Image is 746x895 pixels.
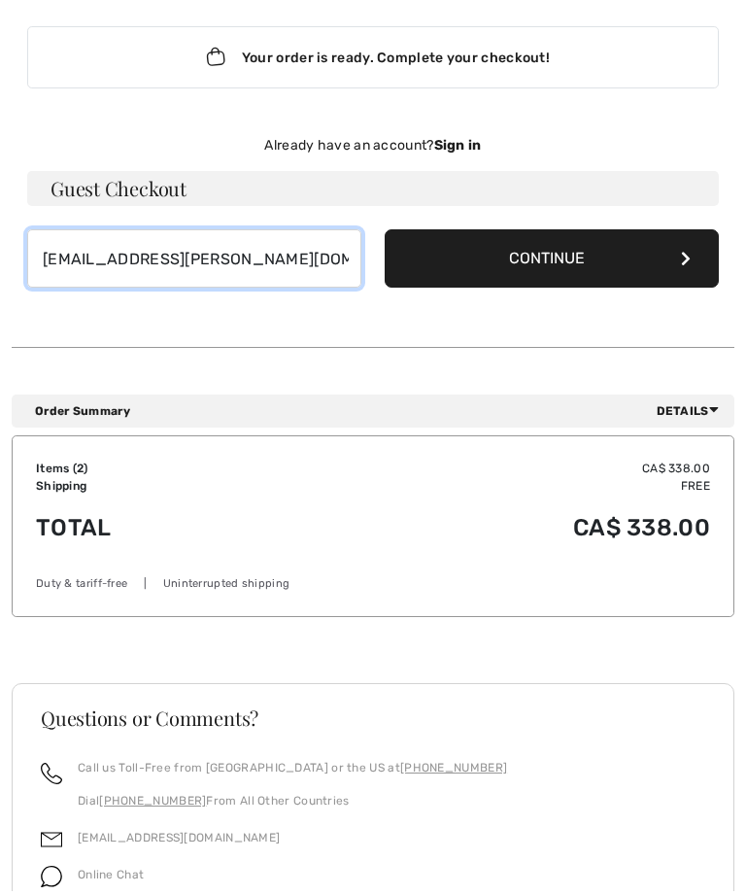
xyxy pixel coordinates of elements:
span: Online Chat [78,873,144,886]
div: Your order is ready. Complete your checkout! [27,31,719,93]
td: Shipping [36,482,275,499]
div: Duty & tariff-free | Uninterrupted shipping [36,581,710,598]
span: Details [657,407,727,425]
a: [PHONE_NUMBER] [400,766,507,779]
strong: Sign in [434,142,482,158]
span: 2 [77,466,84,480]
img: call [41,768,62,789]
h3: Guest Checkout [27,176,719,211]
td: CA$ 338.00 [275,465,710,482]
img: chat [41,871,62,892]
div: Order Summary [35,407,727,425]
button: Continue [385,234,719,293]
p: Dial From All Other Countries [78,797,507,814]
td: Items ( ) [36,465,275,482]
td: Free [275,482,710,499]
p: Call us Toll-Free from [GEOGRAPHIC_DATA] or the US at [78,764,507,781]
a: [PHONE_NUMBER] [99,799,206,812]
td: CA$ 338.00 [275,499,710,566]
td: Total [36,499,275,566]
h3: Questions or Comments? [41,713,705,733]
a: [EMAIL_ADDRESS][DOMAIN_NAME] [78,836,280,849]
img: email [41,834,62,855]
div: Already have an account? [27,140,719,160]
input: E-mail [27,234,361,293]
